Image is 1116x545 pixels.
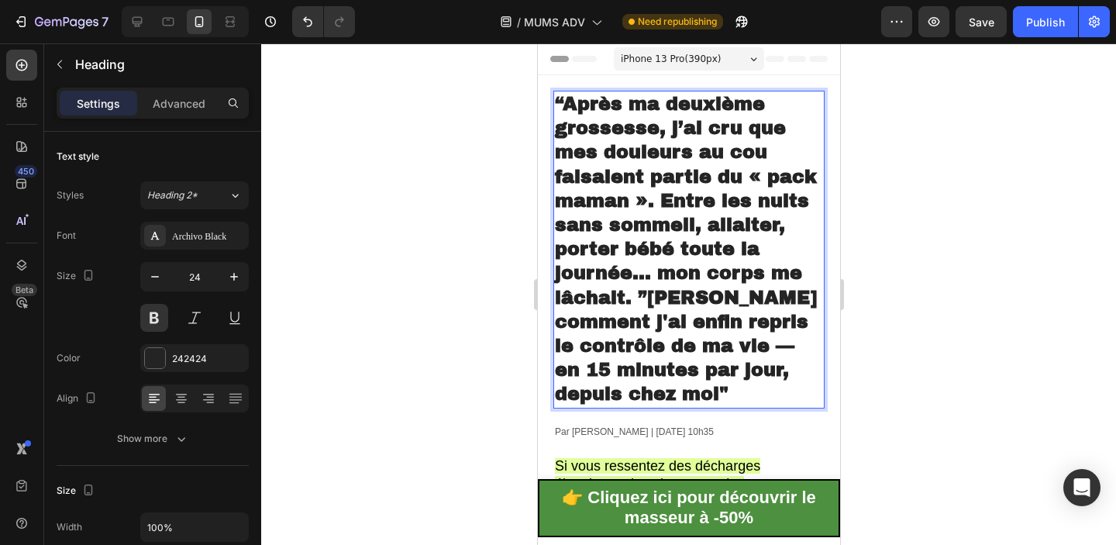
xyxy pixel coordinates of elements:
[57,188,84,202] div: Styles
[57,150,99,164] div: Text style
[956,6,1007,37] button: Save
[57,425,249,453] button: Show more
[57,351,81,365] div: Color
[172,352,245,366] div: 242424
[15,165,37,178] div: 450
[57,229,76,243] div: Font
[57,481,98,502] div: Size
[77,95,120,112] p: Settings
[1026,14,1065,30] div: Publish
[57,520,82,534] div: Width
[538,43,840,545] iframe: Design area
[117,431,189,447] div: Show more
[147,188,198,202] span: Heading 2*
[172,229,245,243] div: Archivo Black
[12,284,37,296] div: Beta
[517,14,521,30] span: /
[57,266,98,287] div: Size
[75,55,243,74] p: Heading
[102,12,108,31] p: 7
[969,16,994,29] span: Save
[153,95,205,112] p: Advanced
[6,6,115,37] button: 7
[57,388,100,409] div: Align
[638,15,717,29] span: Need republishing
[292,6,355,37] div: Undo/Redo
[524,14,585,30] span: MUMS ADV
[141,513,248,541] input: Auto
[1013,6,1078,37] button: Publish
[1063,469,1100,506] div: Open Intercom Messenger
[140,181,249,209] button: Heading 2*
